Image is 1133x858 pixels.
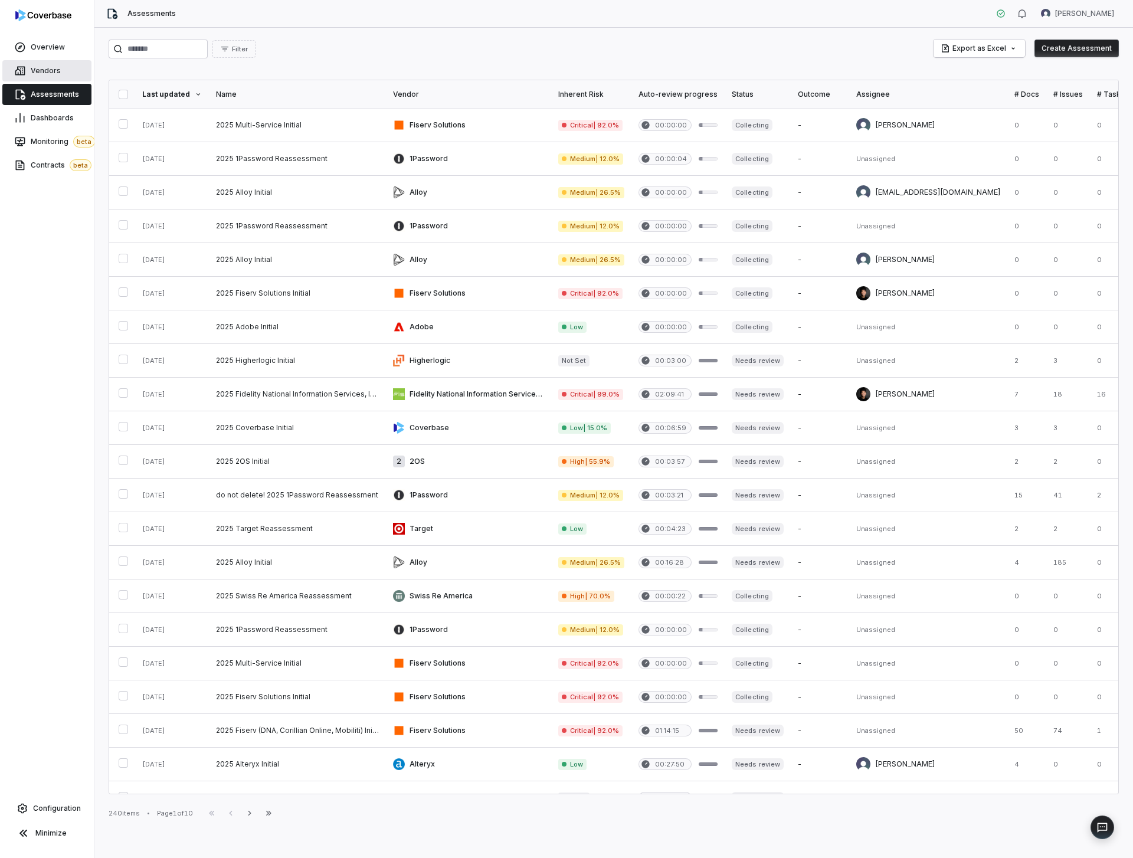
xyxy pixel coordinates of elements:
div: 240 items [109,809,140,818]
button: Minimize [5,821,89,845]
a: Vendors [2,60,91,81]
span: Monitoring [31,136,95,148]
td: - [791,378,849,411]
td: - [791,109,849,142]
td: - [791,512,849,546]
td: - [791,277,849,310]
div: # Tasks [1097,90,1125,99]
td: - [791,142,849,176]
div: • [147,809,150,817]
span: Dashboards [31,113,74,123]
a: Dashboards [2,107,91,129]
span: Filter [232,45,248,54]
a: Overview [2,37,91,58]
td: - [791,344,849,378]
a: Assessments [2,84,91,105]
img: Clarence Chio avatar [856,387,870,401]
td: - [791,310,849,344]
td: - [791,647,849,680]
img: Amanda Pettenati avatar [1041,9,1050,18]
div: Page 1 of 10 [157,809,193,818]
div: # Issues [1053,90,1083,99]
td: - [791,781,849,815]
div: Inherent Risk [558,90,624,99]
td: - [791,680,849,714]
span: Vendors [31,66,61,76]
button: Export as Excel [934,40,1025,57]
div: Outcome [798,90,842,99]
td: - [791,613,849,647]
td: - [791,748,849,781]
div: # Docs [1014,90,1039,99]
a: Contractsbeta [2,155,91,176]
div: Status [732,90,783,99]
td: - [791,479,849,512]
td: - [791,176,849,209]
img: Brian Ball avatar [856,118,870,132]
span: [PERSON_NAME] [1055,9,1114,18]
span: Contracts [31,159,91,171]
span: Assessments [31,90,79,99]
span: beta [70,159,91,171]
img: Brian Ball avatar [856,253,870,267]
img: null null avatar [856,185,870,199]
td: - [791,579,849,613]
button: Filter [212,40,256,58]
span: Overview [31,42,65,52]
img: Amanda Pettenati avatar [856,757,870,771]
span: Assessments [127,9,176,18]
span: Minimize [35,828,67,838]
div: Last updated [142,90,202,99]
div: Name [216,90,379,99]
div: Auto-review progress [638,90,718,99]
span: Configuration [33,804,81,813]
td: - [791,411,849,445]
span: beta [73,136,95,148]
td: - [791,714,849,748]
div: Assignee [856,90,1000,99]
button: Create Assessment [1034,40,1119,57]
td: - [791,209,849,243]
td: - [791,445,849,479]
a: Configuration [5,798,89,819]
img: logo-D7KZi-bG.svg [15,9,71,21]
td: - [791,546,849,579]
td: - [791,243,849,277]
div: Vendor [393,90,544,99]
button: Amanda Pettenati avatar[PERSON_NAME] [1034,5,1121,22]
a: Monitoringbeta [2,131,91,152]
img: Clarence Chio avatar [856,286,870,300]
